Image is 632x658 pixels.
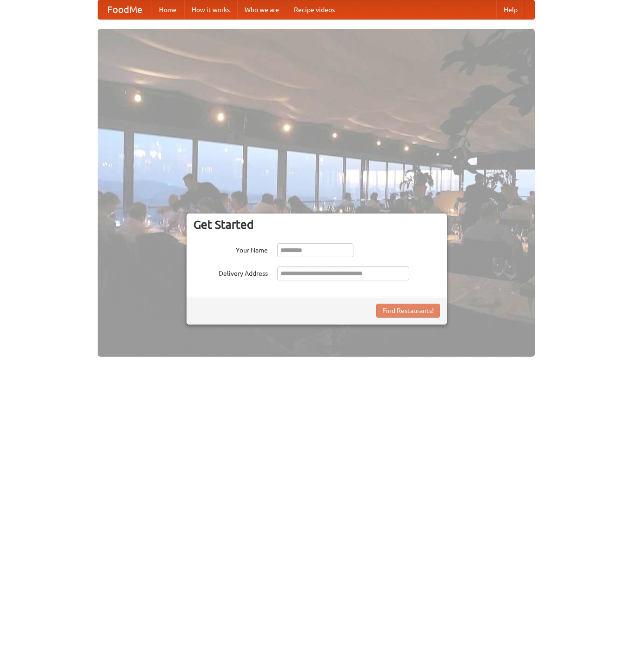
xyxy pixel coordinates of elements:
[496,0,525,19] a: Help
[237,0,286,19] a: Who we are
[152,0,184,19] a: Home
[286,0,342,19] a: Recipe videos
[193,243,268,255] label: Your Name
[193,218,440,232] h3: Get Started
[193,266,268,278] label: Delivery Address
[98,0,152,19] a: FoodMe
[184,0,237,19] a: How it works
[376,304,440,318] button: Find Restaurants!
